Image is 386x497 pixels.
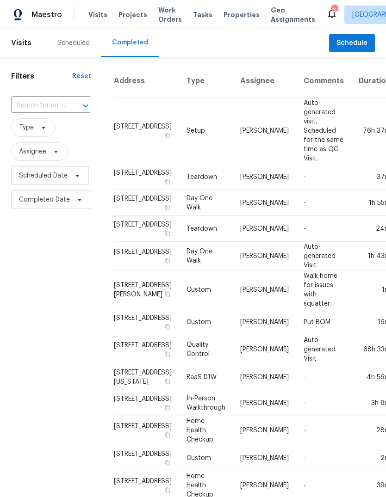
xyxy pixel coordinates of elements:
[179,164,233,190] td: Teardown
[19,123,34,132] span: Type
[158,6,182,24] span: Work Orders
[296,242,351,271] td: Auto-generated Visit
[113,309,179,335] td: [STREET_ADDRESS]
[336,37,367,49] span: Schedule
[113,416,179,445] td: [STREET_ADDRESS]
[179,364,233,390] td: RaaS D1W
[193,12,212,18] span: Tasks
[163,404,172,412] button: Copy Address
[163,257,172,265] button: Copy Address
[19,147,46,156] span: Assignee
[296,416,351,445] td: -
[163,229,172,238] button: Copy Address
[19,195,70,204] span: Completed Date
[296,309,351,335] td: Put BOM
[331,6,337,15] div: 6
[179,216,233,242] td: Teardown
[271,6,315,24] span: Geo Assignments
[233,271,296,309] td: [PERSON_NAME]
[179,445,233,471] td: Custom
[72,72,91,81] div: Reset
[113,216,179,242] td: [STREET_ADDRESS]
[11,33,31,53] span: Visits
[88,10,107,19] span: Visits
[233,64,296,98] th: Assignee
[19,171,68,180] span: Scheduled Date
[296,216,351,242] td: -
[296,445,351,471] td: -
[163,290,172,298] button: Copy Address
[79,99,92,112] button: Open
[233,416,296,445] td: [PERSON_NAME]
[179,190,233,216] td: Day One Walk
[296,271,351,309] td: Walk home for issues with squatter.
[179,271,233,309] td: Custom
[179,335,233,364] td: Quality Control
[57,38,90,48] div: Scheduled
[233,335,296,364] td: [PERSON_NAME]
[31,10,62,19] span: Maestro
[179,390,233,416] td: In-Person Walkthrough
[11,98,65,113] input: Search for an address...
[233,390,296,416] td: [PERSON_NAME]
[113,98,179,164] td: [STREET_ADDRESS]
[163,431,172,439] button: Copy Address
[329,34,375,53] button: Schedule
[233,364,296,390] td: [PERSON_NAME]
[113,164,179,190] td: [STREET_ADDRESS]
[296,390,351,416] td: -
[113,190,179,216] td: [STREET_ADDRESS]
[113,364,179,390] td: [STREET_ADDRESS][US_STATE]
[296,164,351,190] td: -
[179,242,233,271] td: Day One Walk
[224,10,260,19] span: Properties
[296,190,351,216] td: -
[296,364,351,390] td: -
[163,377,172,386] button: Copy Address
[113,335,179,364] td: [STREET_ADDRESS]
[179,309,233,335] td: Custom
[163,178,172,186] button: Copy Address
[113,390,179,416] td: [STREET_ADDRESS]
[233,164,296,190] td: [PERSON_NAME]
[233,216,296,242] td: [PERSON_NAME]
[179,64,233,98] th: Type
[296,98,351,164] td: Auto-generated visit. Scheduled for the same time as QC Visit.
[296,335,351,364] td: Auto-generated Visit
[179,98,233,164] td: Setup
[163,459,172,467] button: Copy Address
[233,190,296,216] td: [PERSON_NAME]
[233,242,296,271] td: [PERSON_NAME]
[112,38,148,47] div: Completed
[163,486,172,494] button: Copy Address
[11,72,72,81] h1: Filters
[118,10,147,19] span: Projects
[113,445,179,471] td: [STREET_ADDRESS]
[296,64,351,98] th: Comments
[163,203,172,212] button: Copy Address
[233,445,296,471] td: [PERSON_NAME]
[233,309,296,335] td: [PERSON_NAME]
[163,131,172,140] button: Copy Address
[113,242,179,271] td: [STREET_ADDRESS]
[113,64,179,98] th: Address
[163,350,172,358] button: Copy Address
[179,416,233,445] td: Home Health Checkup
[233,98,296,164] td: [PERSON_NAME]
[163,323,172,331] button: Copy Address
[113,271,179,309] td: [STREET_ADDRESS][PERSON_NAME]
